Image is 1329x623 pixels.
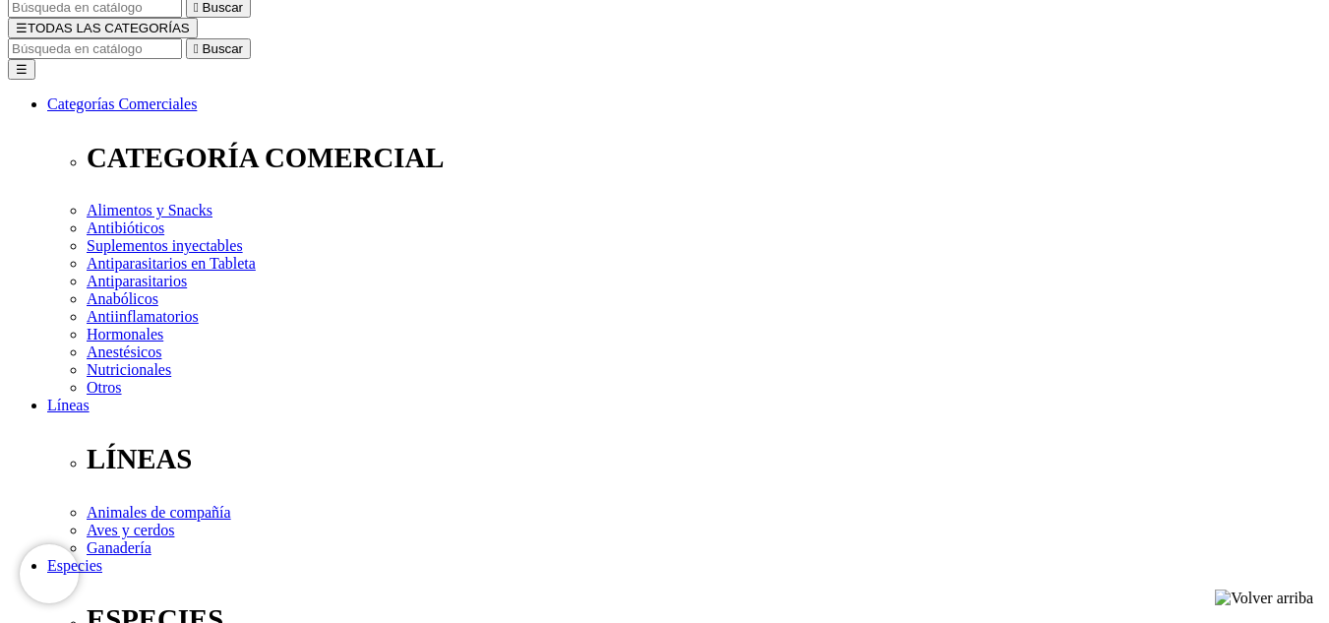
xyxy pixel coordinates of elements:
[47,95,197,112] a: Categorías Comerciales
[87,142,1321,174] p: CATEGORÍA COMERCIAL
[87,443,1321,475] p: LÍNEAS
[203,41,243,56] span: Buscar
[87,308,199,325] a: Antiinflamatorios
[47,557,102,574] a: Especies
[87,219,164,236] a: Antibióticos
[20,544,79,603] iframe: Brevo live chat
[47,397,90,413] a: Líneas
[87,237,243,254] a: Suplementos inyectables
[87,290,158,307] a: Anabólicos
[87,361,171,378] a: Nutricionales
[87,326,163,343] a: Hormonales
[186,38,251,59] button:  Buscar
[87,522,174,538] a: Aves y cerdos
[87,539,151,556] a: Ganadería
[16,21,28,35] span: ☰
[8,59,35,80] button: ☰
[1215,590,1313,607] img: Volver arriba
[87,255,256,272] a: Antiparasitarios en Tableta
[87,504,231,521] a: Animales de compañía
[87,273,187,289] a: Antiparasitarios
[87,379,122,396] a: Otros
[87,343,161,360] a: Anestésicos
[87,202,212,218] a: Alimentos y Snacks
[194,41,199,56] i: 
[8,38,182,59] input: Buscar
[8,18,198,38] button: ☰TODAS LAS CATEGORÍAS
